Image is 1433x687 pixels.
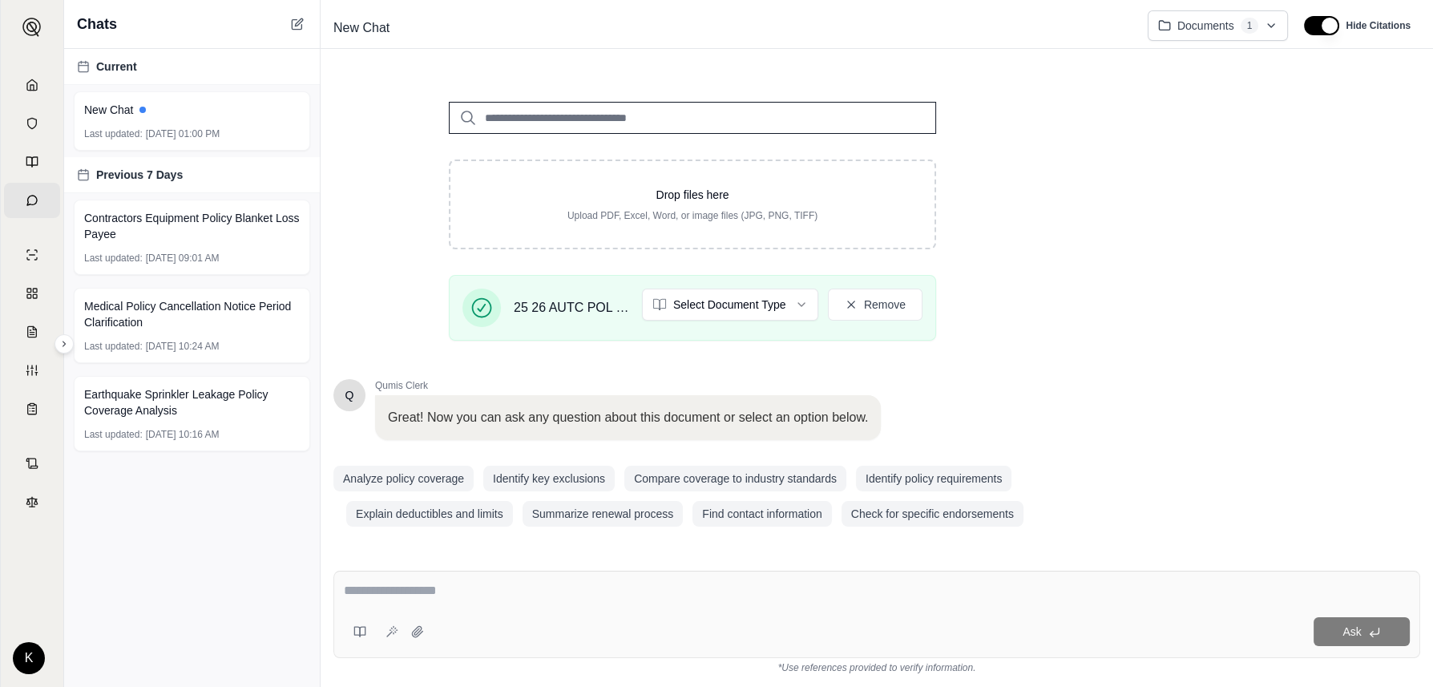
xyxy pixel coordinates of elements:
[4,276,60,311] a: Policy Comparisons
[327,15,396,41] span: New Chat
[476,187,909,203] p: Drop files here
[146,252,220,265] span: [DATE] 09:01 AM
[828,289,922,321] button: Remove
[288,14,307,34] button: New Chat
[333,466,474,491] button: Analyze policy coverage
[1177,18,1234,34] span: Documents
[375,379,881,392] span: Qumis Clerk
[84,210,300,242] span: Contractors Equipment Policy Blanket Loss Payee
[523,501,684,527] button: Summarize renewal process
[333,658,1420,674] div: *Use references provided to verify information.
[856,466,1011,491] button: Identify policy requirements
[483,466,615,491] button: Identify key exclusions
[327,15,1135,41] div: Edit Title
[4,67,60,103] a: Home
[4,183,60,218] a: Chat
[84,102,133,118] span: New Chat
[84,386,300,418] span: Earthquake Sprinkler Leakage Policy Coverage Analysis
[514,298,629,317] span: 25 26 AUTC POL 010125 Auto Renewal Policy.pdf
[13,642,45,674] div: K
[84,298,300,330] span: Medical Policy Cancellation Notice Period Clarification
[4,446,60,481] a: Contract Analysis
[146,127,220,140] span: [DATE] 01:00 PM
[1148,10,1289,41] button: Documents1
[842,501,1023,527] button: Check for specific endorsements
[346,501,513,527] button: Explain deductibles and limits
[1346,19,1411,32] span: Hide Citations
[54,334,74,354] button: Expand sidebar
[84,428,143,441] span: Last updated:
[96,59,137,75] span: Current
[4,237,60,273] a: Single Policy
[1314,617,1410,646] button: Ask
[84,340,143,353] span: Last updated:
[4,144,60,180] a: Prompt Library
[4,391,60,426] a: Coverage Table
[1342,625,1361,638] span: Ask
[388,408,868,427] p: Great! Now you can ask any question about this document or select an option below.
[345,387,354,403] span: Hello
[84,252,143,265] span: Last updated:
[146,428,220,441] span: [DATE] 10:16 AM
[77,13,117,35] span: Chats
[84,127,143,140] span: Last updated:
[22,18,42,37] img: Expand sidebar
[4,106,60,141] a: Documents Vault
[692,501,831,527] button: Find contact information
[4,484,60,519] a: Legal Search Engine
[476,209,909,222] p: Upload PDF, Excel, Word, or image files (JPG, PNG, TIFF)
[4,314,60,350] a: Claim Coverage
[4,353,60,388] a: Custom Report
[146,340,220,353] span: [DATE] 10:24 AM
[624,466,846,491] button: Compare coverage to industry standards
[16,11,48,43] button: Expand sidebar
[96,167,183,183] span: Previous 7 Days
[1241,18,1259,34] span: 1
